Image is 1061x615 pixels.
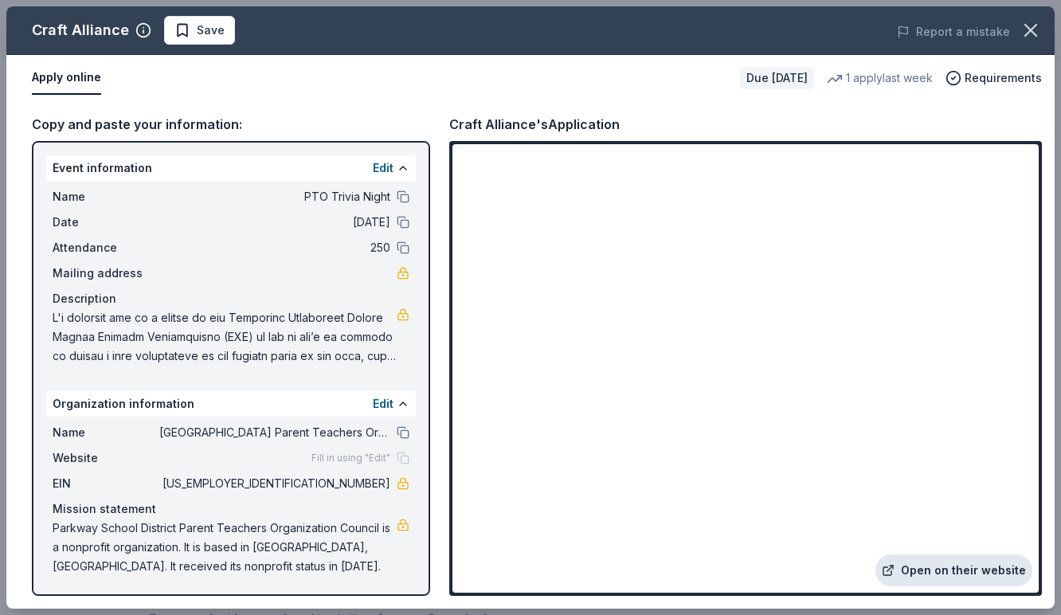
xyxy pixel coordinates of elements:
span: Save [197,21,225,40]
button: Report a mistake [897,22,1010,41]
button: Edit [373,159,393,178]
span: EIN [53,474,159,493]
button: Edit [373,394,393,413]
span: [US_EMPLOYER_IDENTIFICATION_NUMBER] [159,474,390,493]
div: Copy and paste your information: [32,114,430,135]
div: Description [53,289,409,308]
div: Due [DATE] [740,67,814,89]
span: Parkway School District Parent Teachers Organization Council is a nonprofit organization. It is b... [53,519,397,576]
div: Event information [46,155,416,181]
div: Mission statement [53,499,409,519]
span: Date [53,213,159,232]
span: Fill in using "Edit" [311,452,390,464]
a: Open on their website [875,554,1032,586]
span: Name [53,187,159,206]
span: Website [53,449,159,468]
button: Requirements [946,69,1042,88]
span: Attendance [53,238,159,257]
span: 250 [159,238,390,257]
button: Apply online [32,61,101,95]
div: Craft Alliance [32,18,129,43]
span: PTO Trivia Night [159,187,390,206]
span: [GEOGRAPHIC_DATA] Parent Teachers Organization Council [159,423,390,442]
span: Requirements [965,69,1042,88]
span: Name [53,423,159,442]
span: Mailing address [53,264,159,283]
div: 1 apply last week [827,69,933,88]
div: Organization information [46,391,416,417]
span: L'i dolorsit ame co a elitse do eiu Temporinc Utlaboreet Dolore Magnaa Enimadm Veniamquisno (EXE)... [53,308,397,366]
span: [DATE] [159,213,390,232]
div: Craft Alliance's Application [449,114,620,135]
button: Save [164,16,235,45]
